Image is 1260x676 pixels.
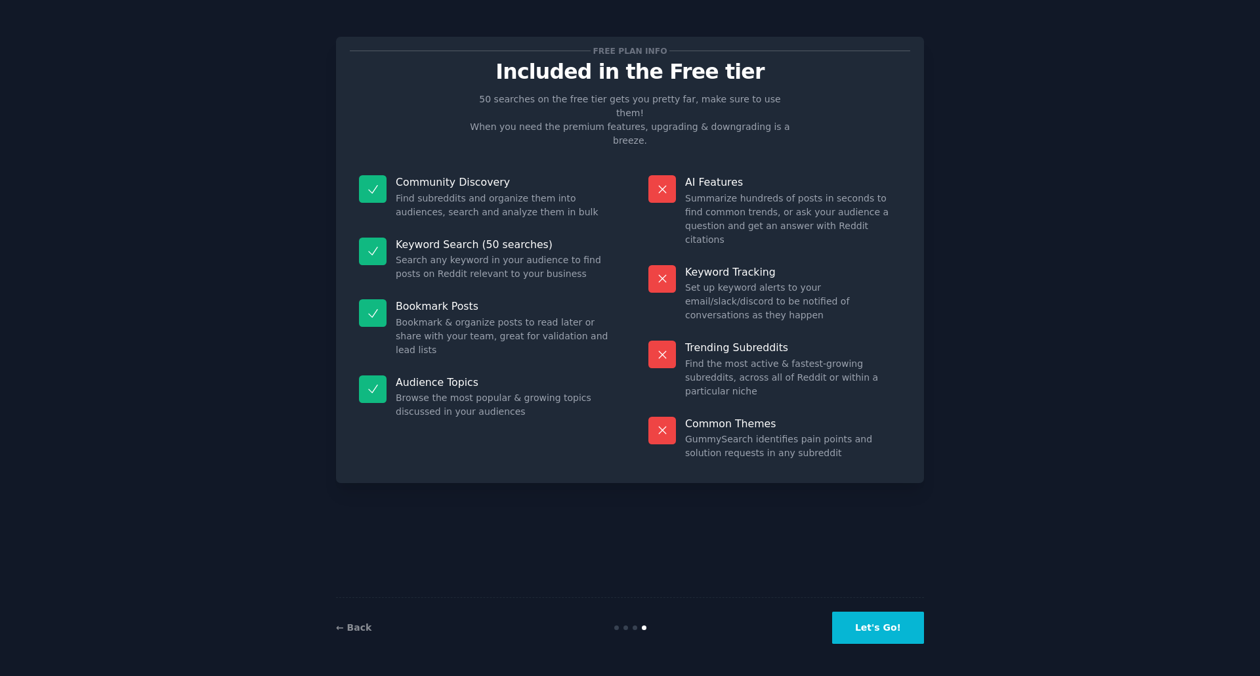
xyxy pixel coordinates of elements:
dd: Find the most active & fastest-growing subreddits, across all of Reddit or within a particular niche [685,357,901,398]
button: Let's Go! [832,612,924,644]
p: AI Features [685,175,901,189]
p: Trending Subreddits [685,341,901,354]
p: Keyword Tracking [685,265,901,279]
p: Common Themes [685,417,901,431]
p: 50 searches on the free tier gets you pretty far, make sure to use them! When you need the premiu... [465,93,795,148]
p: Community Discovery [396,175,612,189]
dd: Browse the most popular & growing topics discussed in your audiences [396,391,612,419]
dd: Set up keyword alerts to your email/slack/discord to be notified of conversations as they happen [685,281,901,322]
p: Included in the Free tier [350,60,910,83]
dd: Search any keyword in your audience to find posts on Reddit relevant to your business [396,253,612,281]
dd: GummySearch identifies pain points and solution requests in any subreddit [685,433,901,460]
a: ← Back [336,622,371,633]
dd: Bookmark & organize posts to read later or share with your team, great for validation and lead lists [396,316,612,357]
p: Audience Topics [396,375,612,389]
span: Free plan info [591,44,669,58]
p: Keyword Search (50 searches) [396,238,612,251]
dd: Find subreddits and organize them into audiences, search and analyze them in bulk [396,192,612,219]
dd: Summarize hundreds of posts in seconds to find common trends, or ask your audience a question and... [685,192,901,247]
p: Bookmark Posts [396,299,612,313]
